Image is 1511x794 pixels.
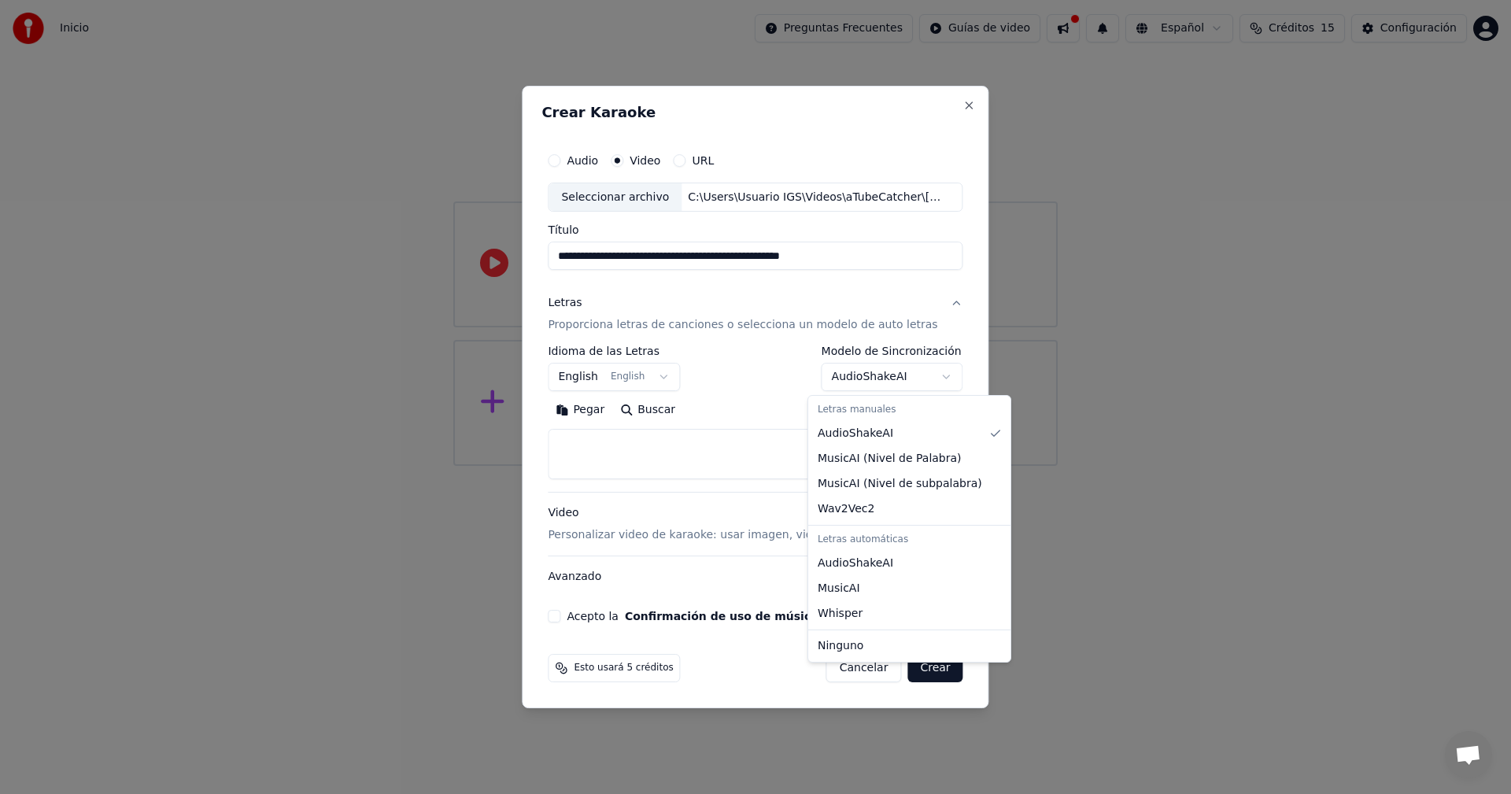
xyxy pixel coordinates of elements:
span: MusicAI [818,581,860,596]
span: Wav2Vec2 [818,501,874,517]
span: Whisper [818,606,863,622]
span: Ninguno [818,638,863,654]
span: AudioShakeAI [818,556,893,571]
div: Letras automáticas [811,529,1007,551]
span: MusicAI ( Nivel de Palabra ) [818,451,962,467]
span: MusicAI ( Nivel de subpalabra ) [818,476,982,492]
span: AudioShakeAI [818,426,893,441]
div: Letras manuales [811,399,1007,421]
